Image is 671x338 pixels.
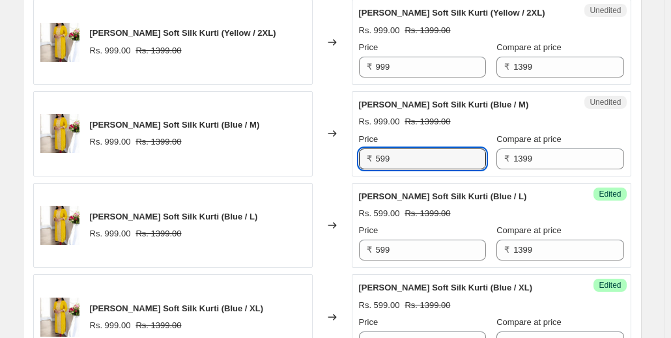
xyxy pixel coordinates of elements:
span: [PERSON_NAME] Soft Silk Kurti (Blue / M) [359,100,529,109]
img: Yellow_Kurti_-Photoroom_80x.jpg [40,298,79,337]
span: ₹ [504,245,509,255]
span: Price [359,225,378,235]
span: Price [359,134,378,144]
span: ₹ [367,154,372,163]
div: Rs. 999.00 [90,319,131,332]
span: ₹ [504,62,509,72]
strike: Rs. 1399.00 [405,24,450,37]
div: Rs. 999.00 [359,24,400,37]
span: Unedited [590,97,621,107]
strike: Rs. 1399.00 [136,44,181,57]
span: [PERSON_NAME] Soft Silk Kurti (Blue / L) [90,212,258,221]
strike: Rs. 1399.00 [136,227,181,240]
img: Yellow_Kurti_-Photoroom_80x.jpg [40,206,79,245]
div: Rs. 999.00 [359,115,400,128]
span: [PERSON_NAME] Soft Silk Kurti (Blue / M) [90,120,260,130]
div: Rs. 999.00 [90,227,131,240]
span: ₹ [367,62,372,72]
strike: Rs. 1399.00 [405,299,450,312]
span: [PERSON_NAME] Soft Silk Kurti (Blue / L) [359,191,527,201]
div: Rs. 999.00 [90,135,131,148]
span: Compare at price [496,42,562,52]
span: Compare at price [496,317,562,327]
span: Unedited [590,5,621,16]
span: Price [359,317,378,327]
span: [PERSON_NAME] Soft Silk Kurti (Blue / XL) [359,283,533,292]
strike: Rs. 1399.00 [136,319,181,332]
span: [PERSON_NAME] Soft Silk Kurti (Yellow / 2XL) [90,28,276,38]
span: [PERSON_NAME] Soft Silk Kurti (Blue / XL) [90,303,264,313]
img: Yellow_Kurti_-Photoroom_80x.jpg [40,23,79,62]
span: Compare at price [496,225,562,235]
span: Edited [599,280,621,290]
img: Yellow_Kurti_-Photoroom_80x.jpg [40,114,79,153]
strike: Rs. 1399.00 [136,135,181,148]
strike: Rs. 1399.00 [405,115,450,128]
span: ₹ [504,154,509,163]
span: Edited [599,189,621,199]
span: ₹ [367,245,372,255]
strike: Rs. 1399.00 [405,207,450,220]
span: Price [359,42,378,52]
div: Rs. 599.00 [359,299,400,312]
div: Rs. 999.00 [90,44,131,57]
span: [PERSON_NAME] Soft Silk Kurti (Yellow / 2XL) [359,8,545,18]
span: Compare at price [496,134,562,144]
div: Rs. 599.00 [359,207,400,220]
